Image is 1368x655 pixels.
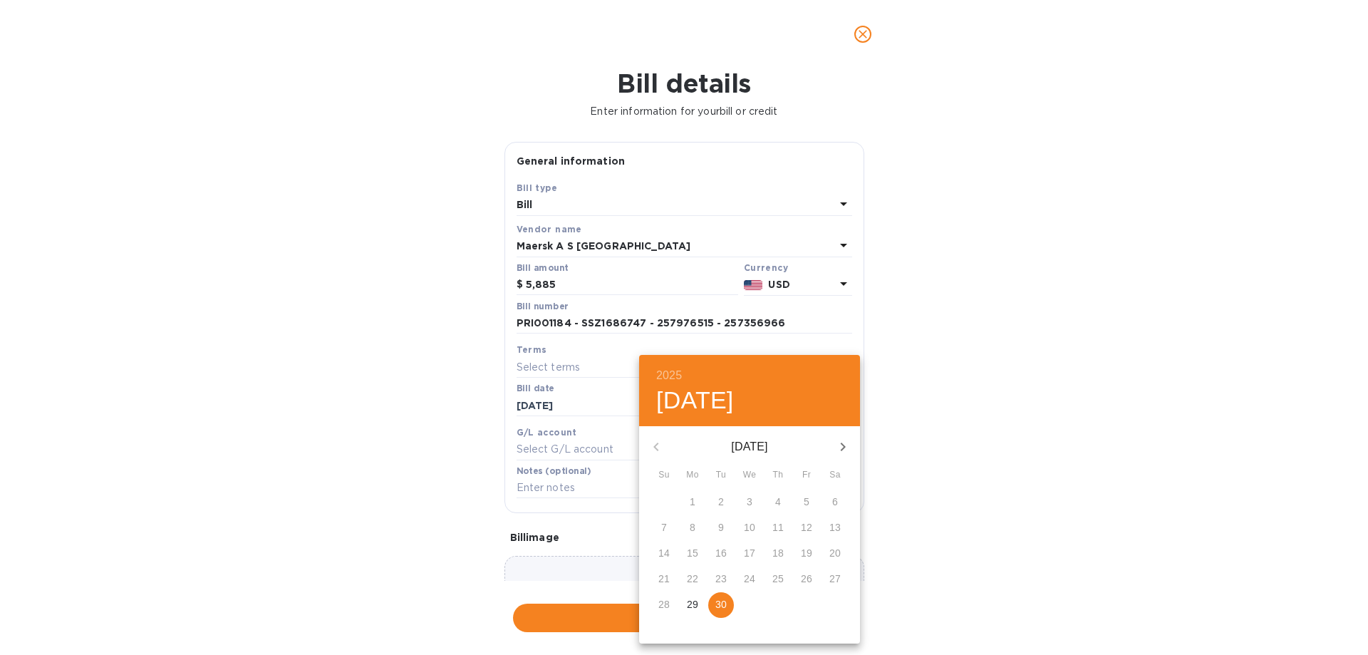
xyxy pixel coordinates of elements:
p: 30 [715,597,727,612]
span: Th [765,468,791,483]
span: Tu [708,468,734,483]
span: Sa [822,468,848,483]
span: We [737,468,762,483]
p: 29 [687,597,698,612]
p: [DATE] [673,438,826,455]
button: [DATE] [656,386,734,416]
button: 29 [680,592,705,618]
button: 2025 [656,366,682,386]
button: 30 [708,592,734,618]
span: Su [651,468,677,483]
span: Mo [680,468,705,483]
span: Fr [794,468,819,483]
